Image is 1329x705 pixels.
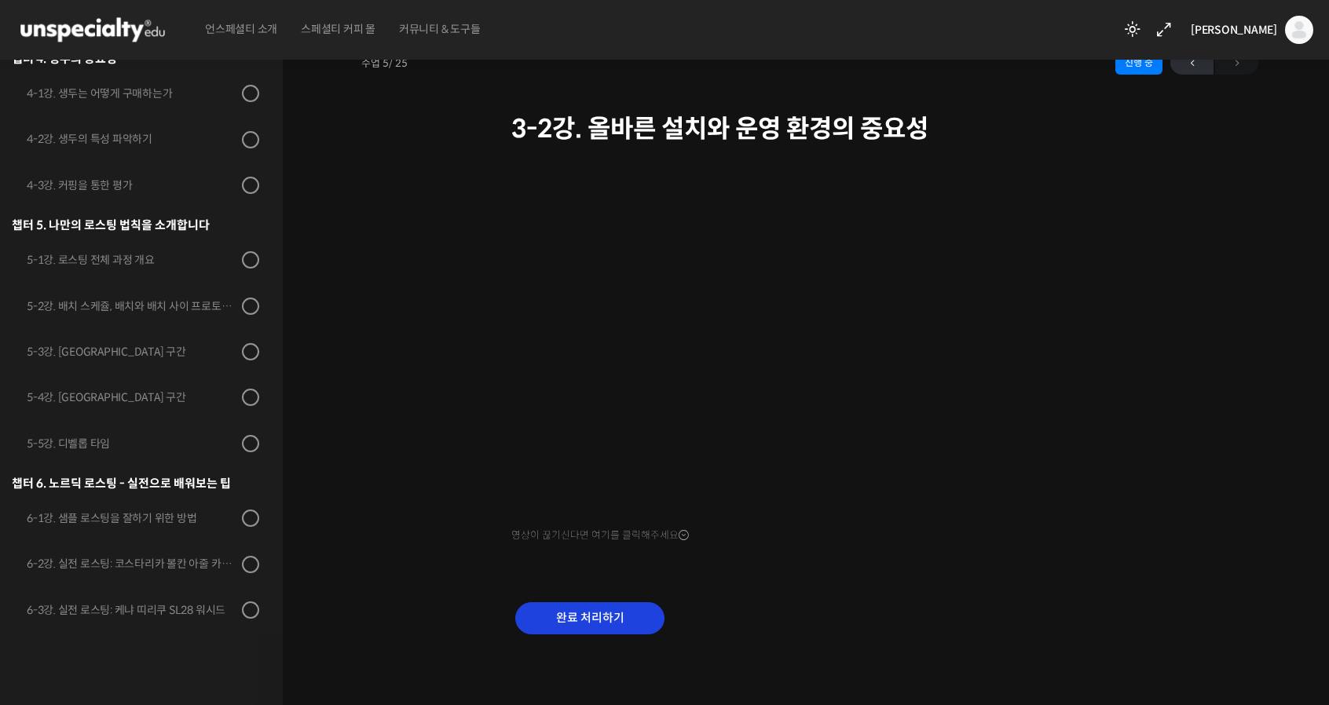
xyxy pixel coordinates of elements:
[203,498,302,537] a: 설정
[27,389,237,406] div: 5-4강. [GEOGRAPHIC_DATA] 구간
[243,521,262,534] span: 설정
[27,85,237,102] div: 4-1강. 생두는 어떻게 구매하는가
[389,57,408,70] span: / 25
[1170,51,1214,75] a: ←이전
[1115,51,1162,75] div: 진행 중
[511,114,1108,144] h1: 3-2강. 올바른 설치와 운영 환경의 중요성
[27,130,237,148] div: 4-2강. 생두의 특성 파악하기
[12,214,259,236] div: 챕터 5. 나만의 로스팅 법칙을 소개합니다
[49,521,59,534] span: 홈
[27,298,237,315] div: 5-2강. 배치 스케쥴, 배치와 배치 사이 프로토콜 & 투입 온도
[1191,23,1277,37] span: [PERSON_NAME]
[12,473,259,494] div: 챕터 6. 노르딕 로스팅 - 실전으로 배워보는 팁
[27,555,237,572] div: 6-2강. 실전 로스팅: 코스타리카 볼칸 아줄 카투라 내추럴
[27,510,237,527] div: 6-1강. 샘플 로스팅을 잘하기 위한 방법
[144,522,163,535] span: 대화
[27,343,237,360] div: 5-3강. [GEOGRAPHIC_DATA] 구간
[27,251,237,268] div: 5-1강. 로스팅 전체 과정 개요
[27,435,237,452] div: 5-5강. 디벨롭 타임
[104,498,203,537] a: 대화
[27,177,237,194] div: 4-3강. 커핑을 통한 평가
[361,58,408,68] span: 수업 5
[515,602,664,634] input: 완료 처리하기
[511,529,689,542] span: 영상이 끊기신다면 여기를 클릭해주세요
[1170,53,1214,74] span: ←
[5,498,104,537] a: 홈
[27,601,237,619] div: 6-3강. 실전 로스팅: 케냐 띠리쿠 SL28 워시드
